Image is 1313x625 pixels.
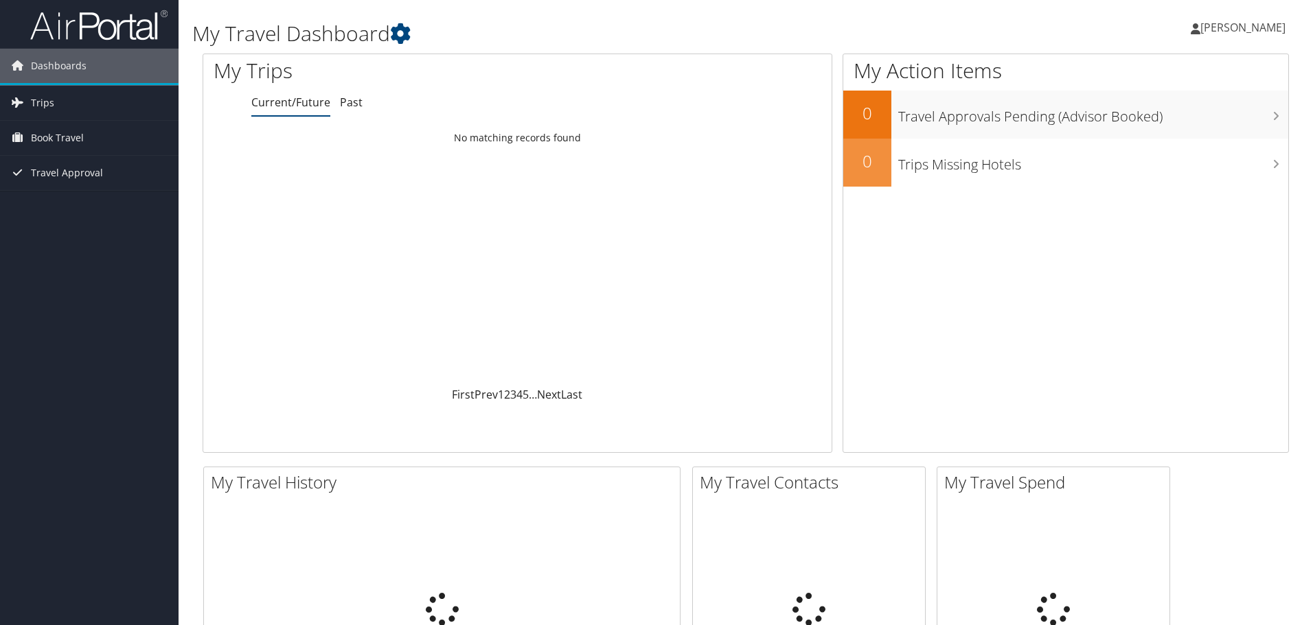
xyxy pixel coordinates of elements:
a: 5 [523,387,529,402]
h2: 0 [843,150,891,173]
a: Next [537,387,561,402]
h2: My Travel History [211,471,680,494]
td: No matching records found [203,126,832,150]
span: Book Travel [31,121,84,155]
a: 0Trips Missing Hotels [843,139,1288,187]
a: 0Travel Approvals Pending (Advisor Booked) [843,91,1288,139]
h3: Travel Approvals Pending (Advisor Booked) [898,100,1288,126]
span: … [529,387,537,402]
a: Current/Future [251,95,330,110]
a: First [452,387,475,402]
a: Last [561,387,582,402]
a: Past [340,95,363,110]
span: [PERSON_NAME] [1200,20,1286,35]
span: Trips [31,86,54,120]
h1: My Trips [214,56,560,85]
span: Travel Approval [31,156,103,190]
a: 2 [504,387,510,402]
h1: My Action Items [843,56,1288,85]
h1: My Travel Dashboard [192,19,930,48]
a: 3 [510,387,516,402]
a: Prev [475,387,498,402]
span: Dashboards [31,49,87,83]
h3: Trips Missing Hotels [898,148,1288,174]
h2: My Travel Spend [944,471,1169,494]
h2: My Travel Contacts [700,471,925,494]
a: 4 [516,387,523,402]
a: 1 [498,387,504,402]
img: airportal-logo.png [30,9,168,41]
a: [PERSON_NAME] [1191,7,1299,48]
h2: 0 [843,102,891,125]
